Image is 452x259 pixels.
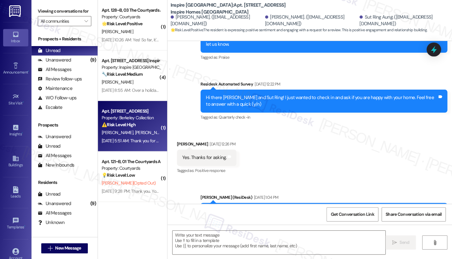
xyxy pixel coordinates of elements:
[359,14,447,27] div: Sut Ring Aung. ([EMAIL_ADDRESS][DOMAIN_NAME])
[31,36,98,42] div: Prospects + Residents
[3,184,28,201] a: Leads
[201,53,447,62] div: Tagged as:
[38,152,71,159] div: All Messages
[253,81,280,87] div: [DATE] 12:22 PM
[31,179,98,186] div: Residents
[38,200,71,207] div: Unanswered
[102,57,160,64] div: Apt. [STREET_ADDRESS] Inspire Homes [GEOGRAPHIC_DATA]
[171,2,297,15] b: Inspire [GEOGRAPHIC_DATA]: Apt. [STREET_ADDRESS] Inspire Homes [GEOGRAPHIC_DATA]
[201,113,447,122] div: Tagged as:
[89,199,98,209] div: (9)
[31,122,98,128] div: Prospects
[102,130,135,135] span: [PERSON_NAME]
[38,219,65,226] div: Unknown
[219,55,229,60] span: Praise
[38,66,71,73] div: All Messages
[102,71,143,77] strong: 🔧 Risk Level: Medium
[381,207,446,221] button: Share Conversation via email
[102,172,135,178] strong: 💡 Risk Level: Low
[206,34,437,48] div: Thank you! I've notified the team. I hope it will be resolved soon. If anything else comes up, pl...
[432,240,437,245] i: 
[386,235,416,250] button: Send
[195,168,225,173] span: Positive response
[265,14,358,27] div: [PERSON_NAME]. ([EMAIL_ADDRESS][DOMAIN_NAME])
[23,100,24,104] span: •
[201,81,447,90] div: Residesk Automated Survey
[399,239,409,246] span: Send
[392,240,397,245] i: 
[177,166,237,175] div: Tagged as:
[331,211,374,218] span: Get Conversation Link
[252,194,279,201] div: [DATE] 1:04 PM
[206,94,437,108] div: Hi there [PERSON_NAME] and Sut Ring! I just wanted to check in and ask if you are happy with your...
[102,188,413,194] div: [DATE] 9:28 PM: Thank you. You will no longer receive texts from this thread. Please reply with '...
[38,143,60,150] div: Unread
[3,153,28,170] a: Buildings
[41,243,88,253] button: New Message
[102,64,160,71] div: Property: Inspire [GEOGRAPHIC_DATA]
[9,5,22,17] img: ResiDesk Logo
[102,14,160,20] div: Property: Courtyards
[102,108,160,115] div: Apt. [STREET_ADDRESS]
[38,133,71,140] div: Unanswered
[102,7,160,14] div: Apt. 128~B, 03 The Courtyards Apartments
[135,130,166,135] span: [PERSON_NAME]
[38,162,74,168] div: New Inbounds
[38,191,60,197] div: Unread
[3,91,28,108] a: Site Visit •
[102,158,160,165] div: Apt. 121~B, 01 The Courtyards Apartments
[326,207,378,221] button: Get Conversation Link
[22,131,23,135] span: •
[102,87,232,93] div: [DATE] 8:55 AM: Over a holiday weekend. My dogs are tracking mud in!!
[102,29,133,34] span: [PERSON_NAME]
[102,165,160,172] div: Property: Courtyards
[3,29,28,46] a: Inbox
[38,47,60,54] div: Unread
[386,211,442,218] span: Share Conversation via email
[177,141,237,150] div: [PERSON_NAME]
[38,210,71,216] div: All Messages
[38,57,71,63] div: Unanswered
[102,21,142,26] strong: 🌟 Risk Level: Positive
[208,141,235,147] div: [DATE] 12:26 PM
[102,37,179,43] div: [DATE] 10:26 AM: Yes! So far, it's been great
[171,27,427,33] span: : The resident is expressing positive sentiment and engaging with a request for a review. This is...
[28,69,29,74] span: •
[38,6,91,16] label: Viewing conversations for
[24,224,25,228] span: •
[219,115,250,120] span: Quarterly check-in
[102,79,133,85] span: [PERSON_NAME]
[171,14,263,27] div: [PERSON_NAME]. ([EMAIL_ADDRESS][DOMAIN_NAME])
[182,154,227,161] div: Yes. Thanks for asking.
[38,85,72,92] div: Maintenance
[38,95,76,101] div: WO Follow-ups
[102,122,136,127] strong: ⚠️ Risk Level: High
[3,215,28,232] a: Templates •
[84,19,88,24] i: 
[3,122,28,139] a: Insights •
[102,115,160,121] div: Property: Berkeley Collection
[171,27,203,32] strong: 🌟 Risk Level: Positive
[102,180,155,186] span: [PERSON_NAME] (Opted Out)
[55,245,81,251] span: New Message
[38,104,62,111] div: Escalate
[41,16,81,26] input: All communities
[48,246,53,251] i: 
[201,194,447,203] div: [PERSON_NAME] (ResiDesk)
[89,55,98,65] div: (9)
[38,76,82,82] div: Review follow-ups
